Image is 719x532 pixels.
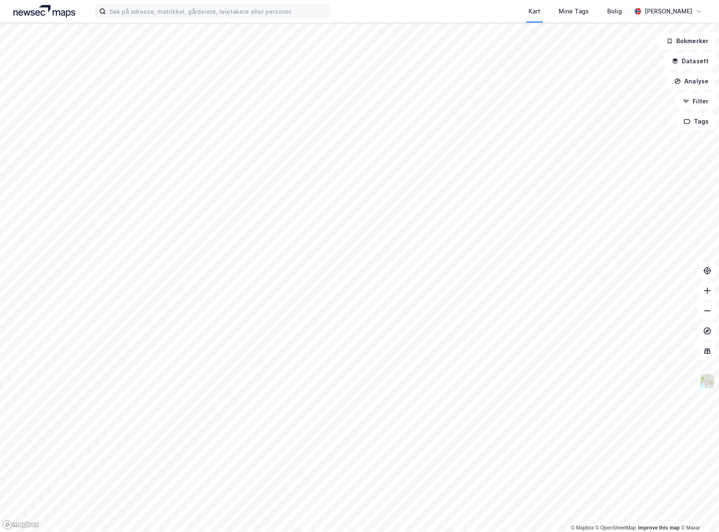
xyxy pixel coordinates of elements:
[677,492,719,532] iframe: Chat Widget
[645,6,692,16] div: [PERSON_NAME]
[106,5,329,18] input: Søk på adresse, matrikkel, gårdeiere, leietakere eller personer
[559,6,589,16] div: Mine Tags
[13,5,75,18] img: logo.a4113a55bc3d86da70a041830d287a7e.svg
[607,6,622,16] div: Bolig
[529,6,540,16] div: Kart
